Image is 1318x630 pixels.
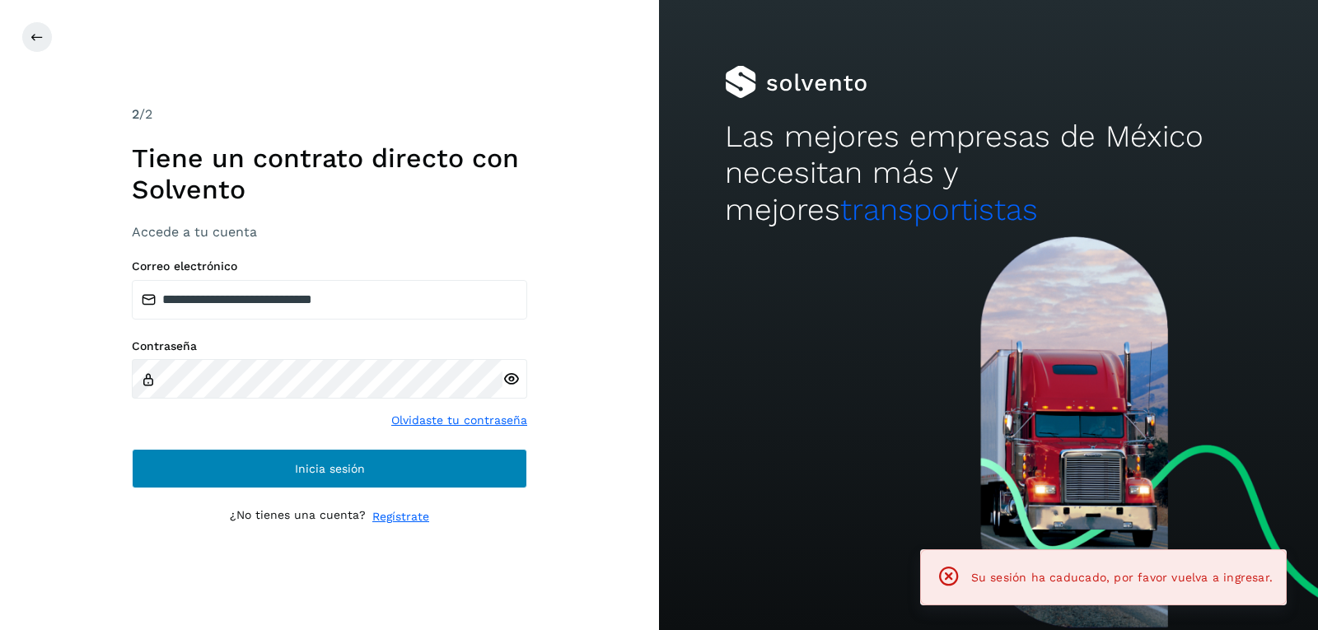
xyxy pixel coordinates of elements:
h3: Accede a tu cuenta [132,224,527,240]
span: Su sesión ha caducado, por favor vuelva a ingresar. [971,571,1273,584]
span: 2 [132,106,139,122]
h2: Las mejores empresas de México necesitan más y mejores [725,119,1252,228]
span: Inicia sesión [295,463,365,474]
p: ¿No tienes una cuenta? [230,508,366,525]
button: Inicia sesión [132,449,527,488]
a: Regístrate [372,508,429,525]
h1: Tiene un contrato directo con Solvento [132,142,527,206]
span: transportistas [840,192,1038,227]
a: Olvidaste tu contraseña [391,412,527,429]
div: /2 [132,105,527,124]
label: Contraseña [132,339,527,353]
label: Correo electrónico [132,259,527,273]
